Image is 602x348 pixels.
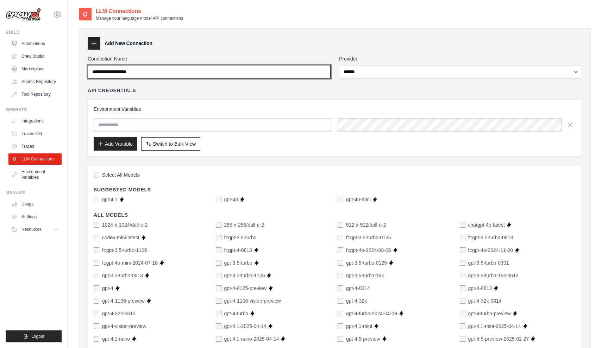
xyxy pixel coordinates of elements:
[94,247,99,253] input: ft:gpt-3.5-turbo-1106
[8,141,62,152] a: Traces
[8,224,62,235] button: Resources
[216,260,221,266] input: gpt-3.5-turbo
[8,211,62,222] a: Settings
[102,323,146,330] label: gpt-4-vision-preview
[102,247,147,254] label: ft:gpt-3.5-turbo-1106
[460,336,465,342] input: gpt-4.5-preview-2025-02-27
[338,197,343,202] input: gpt-4o-mini
[224,310,248,317] label: gpt-4-turbo
[94,260,99,266] input: ft:gpt-4o-mini-2024-07-18
[339,55,582,62] label: Provider
[224,247,252,254] label: ft:gpt-4-0613
[224,196,238,203] label: gpt-4o
[338,336,343,342] input: gpt-4.5-preview
[102,196,118,203] label: gpt-4.1
[224,234,257,241] label: ft:gpt-3.5-turbo
[8,76,62,87] a: Agents Repository
[216,235,221,240] input: ft:gpt-3.5-turbo
[468,297,502,304] label: gpt-4-32k-0314
[224,221,264,228] label: 256-x-256/dall-e-2
[102,221,148,228] label: 1024-x-1024/dall-e-2
[338,222,343,228] input: 512-x-512/dall-e-2
[460,285,465,291] input: gpt-4-0613
[94,273,99,278] input: gpt-3.5-turbo-0613
[94,235,99,240] input: codex-mini-latest
[346,310,397,317] label: gpt-4-turbo-2024-04-09
[8,128,62,139] a: Traces Old
[8,198,62,210] a: Usage
[216,336,221,342] input: gpt-4.1-nano-2025-04-14
[224,297,281,304] label: gpt-4-1106-vision-preview
[346,196,371,203] label: gpt-4o-mini
[468,259,509,266] label: gpt-3.5-turbo-0301
[460,273,465,278] input: gpt-3.5-turbo-16k-0613
[468,310,511,317] label: gpt-4-turbo-preview
[346,272,384,279] label: gpt-3.5-turbo-16k
[346,297,367,304] label: gpt-4-32k
[94,222,99,228] input: 1024-x-1024/dall-e-2
[216,247,221,253] input: ft:gpt-4-0613
[468,234,513,241] label: ft:gpt-3.5-turbo-0613
[346,234,391,241] label: ft:gpt-3.5-turbo-0125
[460,247,465,253] input: ft:gpt-4o-2024-11-20
[216,298,221,304] input: gpt-4-1106-vision-preview
[102,272,143,279] label: gpt-3.5-turbo-0613
[94,106,576,113] h3: Environment Variables
[102,234,139,241] label: codex-mini-latest
[216,311,221,316] input: gpt-4-turbo
[224,285,267,292] label: gpt-4-0125-preview
[21,227,42,232] span: Resources
[6,190,62,196] div: Manage
[102,171,140,178] span: Select All Models
[8,115,62,127] a: Integrations
[141,137,200,151] button: Switch to Bulk View
[224,323,266,330] label: gpt-4.1-2025-04-14
[94,298,99,304] input: gpt-4-1106-preview
[96,7,183,15] h2: LLM Connections
[346,247,391,254] label: ft:gpt-4o-2024-08-06
[6,8,41,21] img: Logo
[460,222,465,228] input: chatgpt-4o-latest
[338,273,343,278] input: gpt-3.5-turbo-16k
[8,89,62,100] a: Tool Repository
[94,211,576,219] h4: All Models
[31,334,44,339] span: Logout
[338,298,343,304] input: gpt-4-32k
[6,30,62,35] div: Build
[460,298,465,304] input: gpt-4-32k-0314
[94,323,99,329] input: gpt-4-vision-preview
[346,259,387,266] label: gpt-3.5-turbo-0125
[102,285,113,292] label: gpt-4
[102,259,158,266] label: ft:gpt-4o-mini-2024-07-18
[94,186,576,193] h4: Suggested Models
[216,323,221,329] input: gpt-4.1-2025-04-14
[96,15,183,21] p: Manage your language model API connections
[8,51,62,62] a: Crew Studio
[460,235,465,240] input: ft:gpt-3.5-turbo-0613
[468,335,529,342] label: gpt-4.5-preview-2025-02-27
[468,285,492,292] label: gpt-4-0613
[468,272,519,279] label: gpt-3.5-turbo-16k-0613
[8,63,62,75] a: Marketplace
[6,107,62,113] div: Operate
[88,55,331,62] label: Connection Name
[468,221,505,228] label: chatgpt-4o-latest
[216,222,221,228] input: 256-x-256/dall-e-2
[94,197,99,202] input: gpt-4.1
[346,335,380,342] label: gpt-4.5-preview
[224,335,279,342] label: gpt-4.1-nano-2025-04-14
[102,310,136,317] label: gpt-4-32k-0613
[338,260,343,266] input: gpt-3.5-turbo-0125
[94,311,99,316] input: gpt-4-32k-0613
[216,273,221,278] input: gpt-3.5-turbo-1106
[224,259,252,266] label: gpt-3.5-turbo
[338,311,343,316] input: gpt-4-turbo-2024-04-09
[346,285,370,292] label: gpt-4-0314
[338,247,343,253] input: ft:gpt-4o-2024-08-06
[102,297,145,304] label: gpt-4-1106-preview
[105,40,152,47] h3: Add New Connection
[468,247,513,254] label: ft:gpt-4o-2024-11-20
[468,323,521,330] label: gpt-4.1-mini-2025-04-14
[460,260,465,266] input: gpt-3.5-turbo-0301
[94,285,99,291] input: gpt-4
